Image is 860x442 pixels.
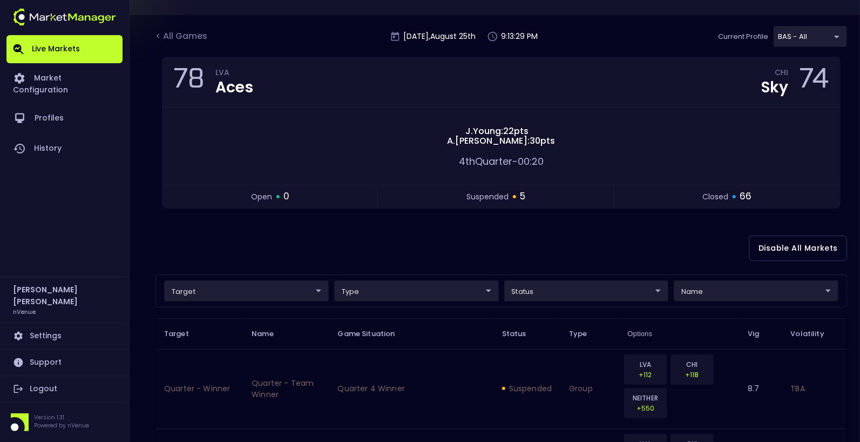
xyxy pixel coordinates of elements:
p: NEITHER [631,393,660,403]
p: 9:13:29 PM [502,31,538,42]
span: Status [502,329,540,339]
p: +112 [631,370,660,380]
div: LVA [215,70,253,78]
p: CHI [678,359,707,370]
p: Version 1.31 [34,413,89,421]
th: Options [619,318,740,349]
td: Quarter - Team Winner [243,349,329,428]
span: 00:20 [518,155,544,168]
div: 78 [173,66,205,98]
h2: [PERSON_NAME] [PERSON_NAME] [13,284,116,307]
div: Aces [215,80,253,95]
p: +118 [678,370,707,380]
span: J . Young : 22 pts [462,126,532,136]
span: Game Situation [338,329,409,339]
p: LVA [631,359,660,370]
span: 4th Quarter [459,155,512,168]
div: CHI [775,70,788,78]
a: Market Configuration [6,63,123,103]
span: suspended [466,191,509,203]
span: - [512,155,518,168]
p: [DATE] , August 25 th [404,31,476,42]
td: TBA [782,349,847,428]
td: group [560,349,619,428]
td: Quarter 4 Winner [329,349,493,428]
a: Settings [6,323,123,349]
div: Version 1.31Powered by nVenue [6,413,123,431]
div: target [674,280,838,302]
a: Live Markets [6,35,123,63]
p: Powered by nVenue [34,421,89,430]
td: Quarter - Winner [155,349,243,428]
p: Current Profile [718,31,768,42]
span: Vig [748,329,773,339]
div: target [334,280,499,302]
span: closed [702,191,728,203]
td: 8.7 [739,349,782,428]
img: logo [13,9,116,25]
span: Name [252,329,288,339]
div: target [774,26,847,47]
h3: nVenue [13,307,36,316]
div: 74 [799,66,829,98]
p: +550 [631,403,660,413]
span: Volatility [791,329,838,339]
a: Profiles [6,103,123,133]
span: A . [PERSON_NAME] : 30 pts [444,136,559,146]
div: Sky [761,80,788,95]
div: target [164,280,329,302]
span: Target [164,329,203,339]
a: Logout [6,376,123,402]
span: open [251,191,272,203]
a: Support [6,350,123,376]
button: Disable All Markets [749,236,847,261]
span: 0 [283,190,289,204]
div: suspended [502,383,552,394]
span: Type [569,329,601,339]
a: History [6,133,123,164]
div: target [504,280,669,302]
span: 5 [520,190,525,204]
div: < All Games [155,30,209,44]
span: 66 [740,190,751,204]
